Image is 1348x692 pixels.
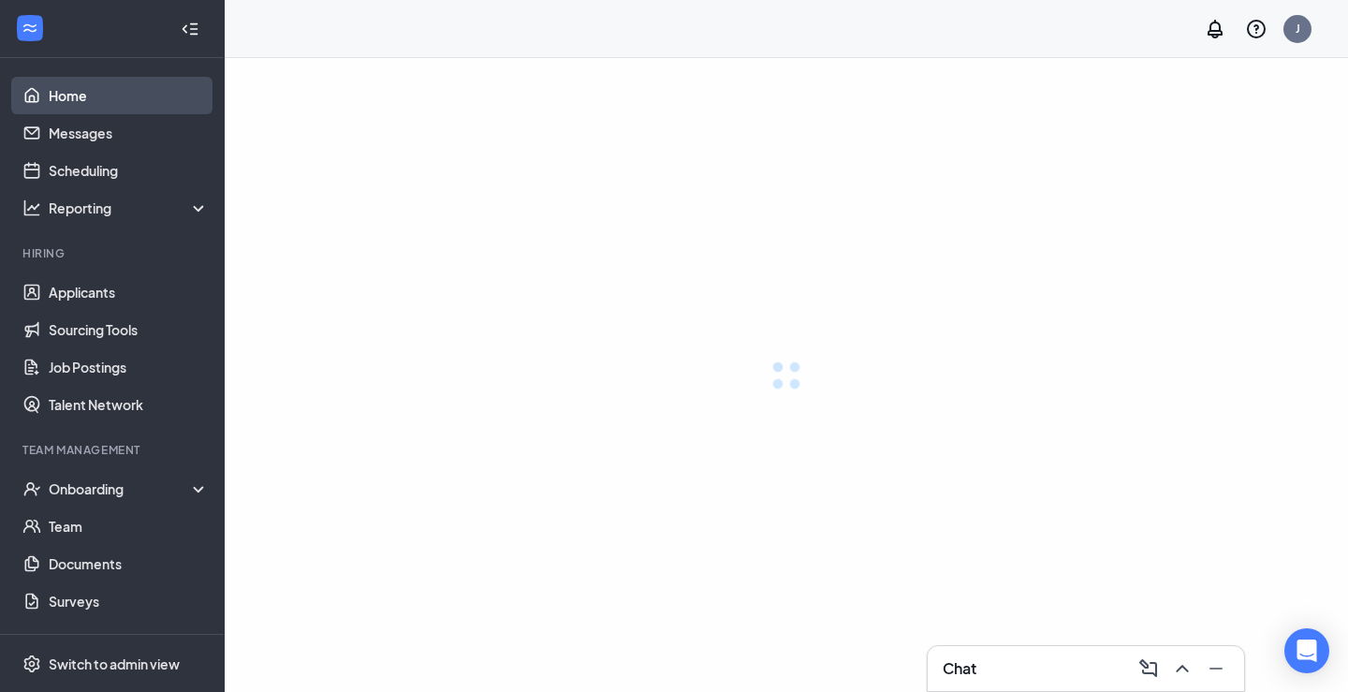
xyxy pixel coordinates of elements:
div: Reporting [49,199,210,217]
svg: Collapse [181,20,199,38]
h3: Chat [943,658,976,679]
svg: Minimize [1205,657,1227,680]
svg: QuestionInfo [1245,18,1267,40]
a: Job Postings [49,348,209,386]
a: Team [49,508,209,545]
button: ComposeMessage [1132,654,1162,684]
svg: Settings [22,655,41,673]
svg: ChevronUp [1171,657,1194,680]
a: Messages [49,114,209,152]
a: Documents [49,545,209,582]
svg: UserCheck [22,479,41,498]
button: Minimize [1199,654,1229,684]
a: Scheduling [49,152,209,189]
a: Surveys [49,582,209,620]
svg: Notifications [1204,18,1226,40]
div: Onboarding [49,479,210,498]
a: Sourcing Tools [49,311,209,348]
div: Hiring [22,245,205,261]
svg: WorkstreamLogo [21,19,39,37]
svg: ComposeMessage [1137,657,1160,680]
a: Talent Network [49,386,209,423]
button: ChevronUp [1165,654,1195,684]
div: Switch to admin view [49,655,180,673]
div: J [1296,21,1300,37]
div: Open Intercom Messenger [1284,628,1329,673]
svg: Analysis [22,199,41,217]
a: Home [49,77,209,114]
a: Applicants [49,273,209,311]
div: Team Management [22,442,205,458]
